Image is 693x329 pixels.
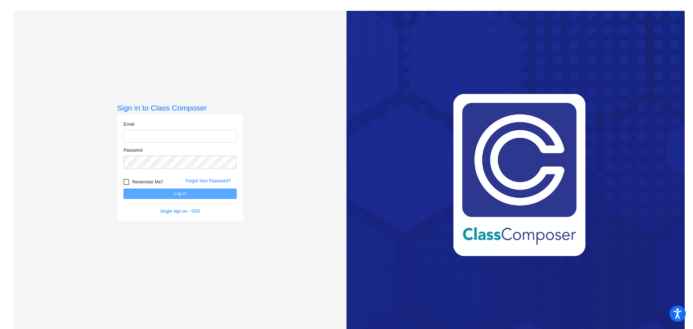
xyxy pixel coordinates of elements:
button: Log In [123,189,237,199]
span: Remember Me? [132,178,163,186]
h3: Sign in to Class Composer [117,103,243,112]
a: Forgot Your Password? [186,178,231,183]
label: Password [123,147,143,153]
a: Single sign on - SSO [160,209,200,214]
label: Email [123,121,134,127]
